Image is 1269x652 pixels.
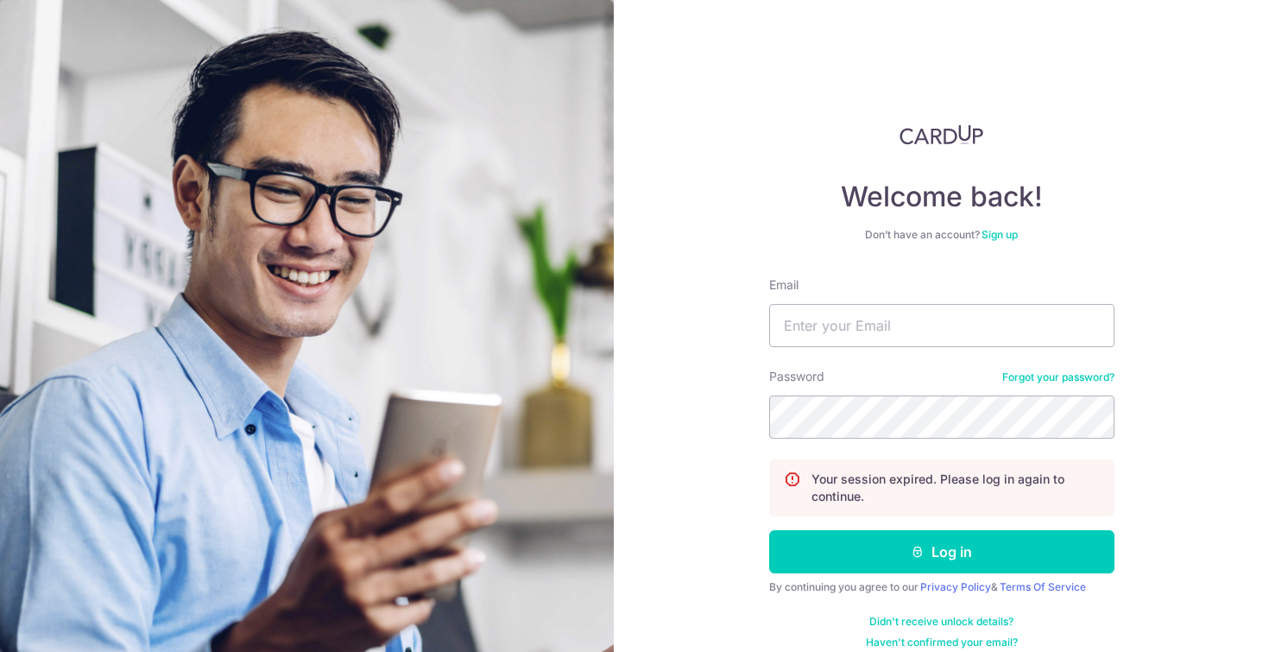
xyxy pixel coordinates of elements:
[982,228,1018,241] a: Sign up
[769,228,1114,242] div: Don’t have an account?
[866,636,1018,649] a: Haven't confirmed your email?
[769,180,1114,214] h4: Welcome back!
[811,471,1100,505] p: Your session expired. Please log in again to continue.
[1000,580,1086,593] a: Terms Of Service
[920,580,991,593] a: Privacy Policy
[769,580,1114,594] div: By continuing you agree to our &
[769,304,1114,347] input: Enter your Email
[1002,370,1114,384] a: Forgot your password?
[769,530,1114,573] button: Log in
[900,124,984,145] img: CardUp Logo
[769,368,824,385] label: Password
[869,615,1013,629] a: Didn't receive unlock details?
[769,276,799,294] label: Email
